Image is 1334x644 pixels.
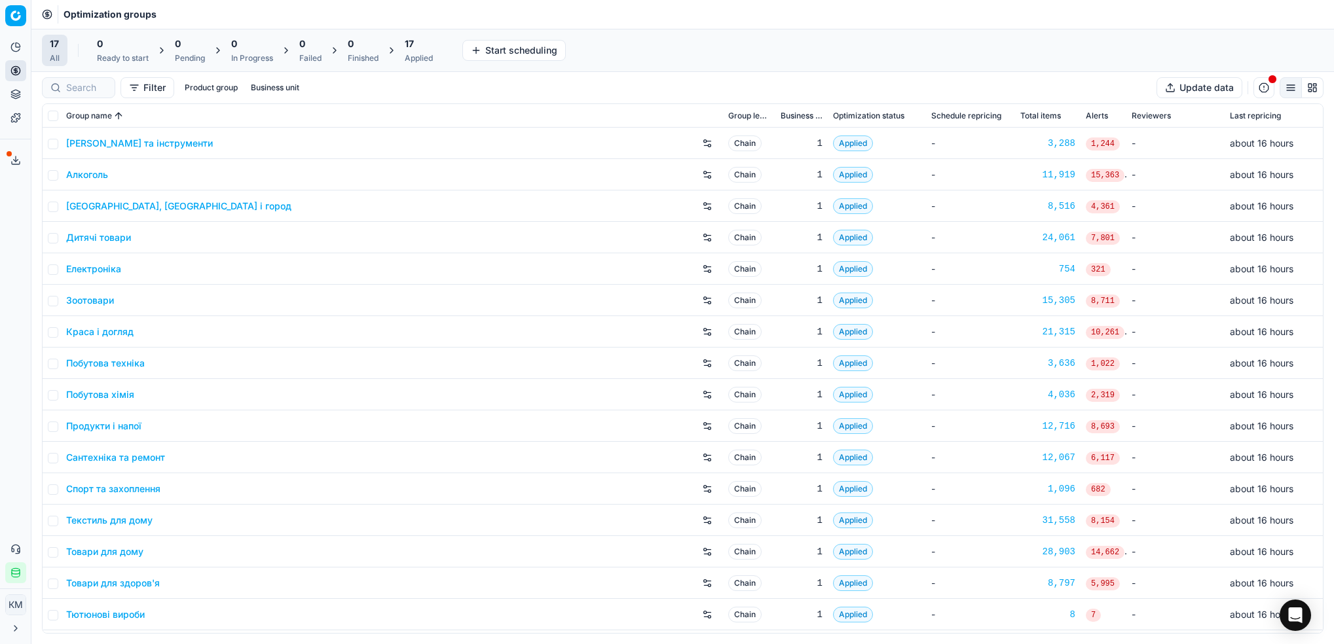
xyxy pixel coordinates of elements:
span: Total items [1020,111,1061,121]
span: Optimization groups [64,8,157,21]
a: Сантехніка та ремонт [66,451,165,464]
span: Group name [66,111,112,121]
span: Applied [833,293,873,308]
div: 8,797 [1020,577,1075,590]
span: Applied [833,167,873,183]
td: - [1126,536,1225,567]
td: - [1126,190,1225,222]
div: 1,096 [1020,482,1075,495]
span: Chain [728,512,762,528]
span: Chain [728,607,762,622]
div: Applied [405,53,433,63]
span: about 16 hours [1230,389,1293,400]
div: All [50,53,60,63]
span: 0 [175,37,181,50]
div: 12,716 [1020,420,1075,433]
span: about 16 hours [1230,483,1293,494]
td: - [1126,348,1225,379]
span: Applied [833,481,873,497]
a: Алкоголь [66,168,108,181]
div: 1 [781,262,823,276]
span: Applied [833,512,873,528]
span: 17 [50,37,59,50]
span: Applied [833,607,873,622]
span: Chain [728,481,762,497]
span: 0 [348,37,354,50]
span: about 16 hours [1230,514,1293,526]
td: - [926,222,1015,253]
div: 1 [781,168,823,181]
span: Reviewers [1132,111,1171,121]
span: Chain [728,544,762,560]
span: 15,363 [1086,169,1124,182]
button: Business unit [246,80,305,96]
span: 321 [1086,263,1111,276]
a: [PERSON_NAME] та інструменти [66,137,213,150]
td: - [926,285,1015,316]
span: about 16 hours [1230,546,1293,557]
div: 1 [781,357,823,370]
td: - [926,599,1015,630]
td: - [926,348,1015,379]
span: 7 [1086,609,1101,622]
div: 1 [781,545,823,558]
span: Chain [728,418,762,434]
span: Chain [728,324,762,340]
a: Тютюнові вироби [66,608,145,621]
div: 1 [781,482,823,495]
span: 0 [97,37,103,50]
a: 754 [1020,262,1075,276]
td: - [926,190,1015,222]
button: Filter [120,77,174,98]
span: Applied [833,575,873,591]
span: Applied [833,324,873,340]
button: Sorted by Group name ascending [112,109,125,122]
div: 4,036 [1020,388,1075,401]
a: Краса і догляд [66,325,134,338]
span: about 16 hours [1230,326,1293,337]
span: Applied [833,450,873,465]
span: about 16 hours [1230,137,1293,149]
div: Failed [299,53,322,63]
div: 1 [781,420,823,433]
span: 0 [299,37,305,50]
a: 15,305 [1020,294,1075,307]
span: about 16 hours [1230,295,1293,306]
div: 12,067 [1020,451,1075,464]
span: 1,022 [1086,357,1120,370]
span: Chain [728,575,762,591]
a: 3,288 [1020,137,1075,150]
span: 1,244 [1086,137,1120,151]
td: - [1126,222,1225,253]
span: Optimization status [833,111,904,121]
td: - [1126,159,1225,190]
a: 31,558 [1020,514,1075,527]
span: about 16 hours [1230,452,1293,463]
div: 8 [1020,608,1075,621]
td: - [1126,567,1225,599]
a: 8,516 [1020,200,1075,213]
td: - [1126,473,1225,505]
td: - [926,253,1015,285]
span: Applied [833,418,873,434]
span: about 16 hours [1230,263,1293,274]
div: 1 [781,514,823,527]
span: 8,711 [1086,295,1120,308]
span: 10,261 [1086,326,1124,339]
td: - [926,379,1015,410]
div: 1 [781,388,823,401]
td: - [1126,505,1225,536]
nav: breadcrumb [64,8,157,21]
span: Chain [728,135,762,151]
div: Open Intercom Messenger [1280,599,1311,631]
span: 682 [1086,483,1111,496]
td: - [1126,285,1225,316]
span: 0 [231,37,237,50]
span: Chain [728,167,762,183]
span: Applied [833,198,873,214]
span: Chain [728,230,762,245]
a: Продукти і напої [66,420,141,433]
a: 21,315 [1020,325,1075,338]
